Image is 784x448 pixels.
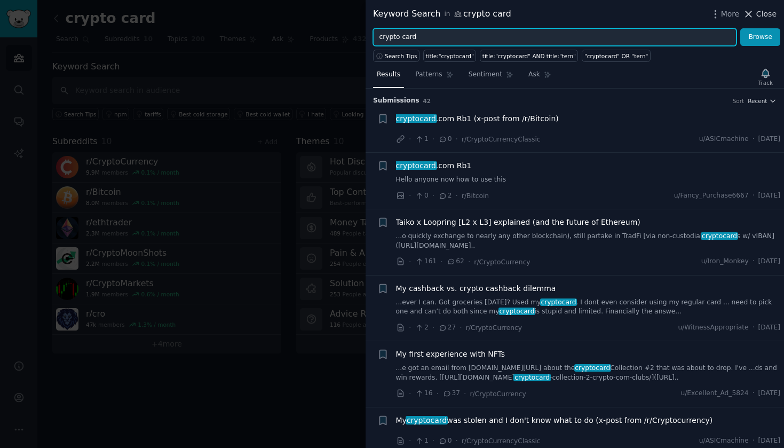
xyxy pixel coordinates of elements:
span: My was stolen and I don't know what to do (x-post from /r/Cryptocurrency) [396,415,713,426]
span: u/ASICmachine [699,436,749,446]
span: · [460,322,462,333]
span: [DATE] [758,191,780,201]
span: [DATE] [758,389,780,398]
span: · [409,256,411,268]
span: 62 [447,257,464,266]
span: .com Rb1 (x-post from /r/Bitcoin) [396,113,559,124]
span: · [753,191,755,201]
span: · [409,190,411,201]
span: Sentiment [469,70,502,80]
span: · [409,388,411,399]
a: "cryptocard" OR "tern" [582,50,650,62]
span: · [432,435,434,446]
span: cryptocard [395,161,437,170]
span: 42 [423,98,431,104]
span: cryptocard [513,374,550,381]
span: · [432,322,434,333]
span: · [468,256,470,268]
span: 0 [438,135,452,144]
span: · [753,135,755,144]
div: Sort [733,97,745,105]
div: "cryptocard" OR "tern" [584,52,648,60]
span: [DATE] [758,323,780,333]
span: · [409,133,411,145]
span: Patterns [415,70,442,80]
a: title:"cryptocard" AND title:"tern" [480,50,578,62]
span: · [432,133,434,145]
span: u/Fancy_Purchase6667 [674,191,749,201]
a: cryptocard.com Rb1 (x-post from /r/Bitcoin) [396,113,559,124]
span: cryptocard [406,416,448,425]
span: r/CryptoCurrencyClassic [462,437,541,445]
span: · [753,323,755,333]
span: · [464,388,466,399]
span: More [721,9,740,20]
span: · [456,190,458,201]
span: r/CryptoCurrency [466,324,522,332]
a: cryptocard.com Rb1 [396,160,472,171]
span: · [409,322,411,333]
span: [DATE] [758,436,780,446]
button: More [710,9,740,20]
span: · [432,190,434,201]
span: · [437,388,439,399]
span: .com Rb1 [396,160,472,171]
a: Ask [525,66,555,88]
span: [DATE] [758,135,780,144]
span: cryptocard [540,298,577,306]
span: r/CryptoCurrency [470,390,526,398]
a: Mycryptocardwas stolen and I don't know what to do (x-post from /r/Cryptocurrency) [396,415,713,426]
span: cryptocard [395,114,437,123]
a: ...o quickly exchange to nearly any other blockchain), still partake in TradFi [via non-custodial... [396,232,781,250]
span: u/Excellent_Ad_5824 [680,389,748,398]
a: Taiko x Loopring [L2 x L3] explained (and the future of Ethereum) [396,217,640,228]
span: cryptocard [701,232,738,240]
span: · [753,436,755,446]
span: · [456,435,458,446]
span: 161 [415,257,437,266]
span: [DATE] [758,257,780,266]
a: title:"cryptocard" [423,50,476,62]
span: 37 [442,389,460,398]
button: Close [743,9,777,20]
span: 2 [438,191,452,201]
span: Close [756,9,777,20]
span: Search Tips [385,52,417,60]
span: 27 [438,323,456,333]
span: u/Iron_Monkey [701,257,749,266]
span: r/CryptoCurrencyClassic [462,136,541,143]
span: 0 [438,436,452,446]
span: u/WitnessAppropriate [678,323,748,333]
span: 1 [415,436,428,446]
a: ...e got an email from [DOMAIN_NAME][URL] about thecryptocardCollection #2 that was about to drop... [396,364,781,382]
a: Results [373,66,404,88]
a: ...ever I can. Got groceries [DATE]? Used mycryptocard. I dont even consider using my regular car... [396,298,781,317]
span: Ask [528,70,540,80]
a: My first experience with NFTs [396,349,505,360]
span: · [753,257,755,266]
a: Patterns [411,66,457,88]
a: Hello anyone now how to use this [396,175,781,185]
a: Sentiment [465,66,517,88]
span: r/Bitcoin [462,192,489,200]
a: My cashback vs. crypto cashback dilemma [396,283,556,294]
span: 0 [415,191,428,201]
span: r/CryptoCurrency [474,258,530,266]
span: u/ASICmachine [699,135,749,144]
span: 1 [415,135,428,144]
span: cryptocard [574,364,611,372]
span: Results [377,70,400,80]
div: title:"cryptocard" [426,52,474,60]
span: 16 [415,389,432,398]
span: 2 [415,323,428,333]
span: in [444,10,450,19]
div: Keyword Search crypto card [373,7,511,21]
div: title:"cryptocard" AND title:"tern" [482,52,576,60]
span: cryptocard [498,308,535,315]
button: Browse [740,28,780,46]
span: · [409,435,411,446]
span: · [753,389,755,398]
button: Recent [748,97,777,105]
